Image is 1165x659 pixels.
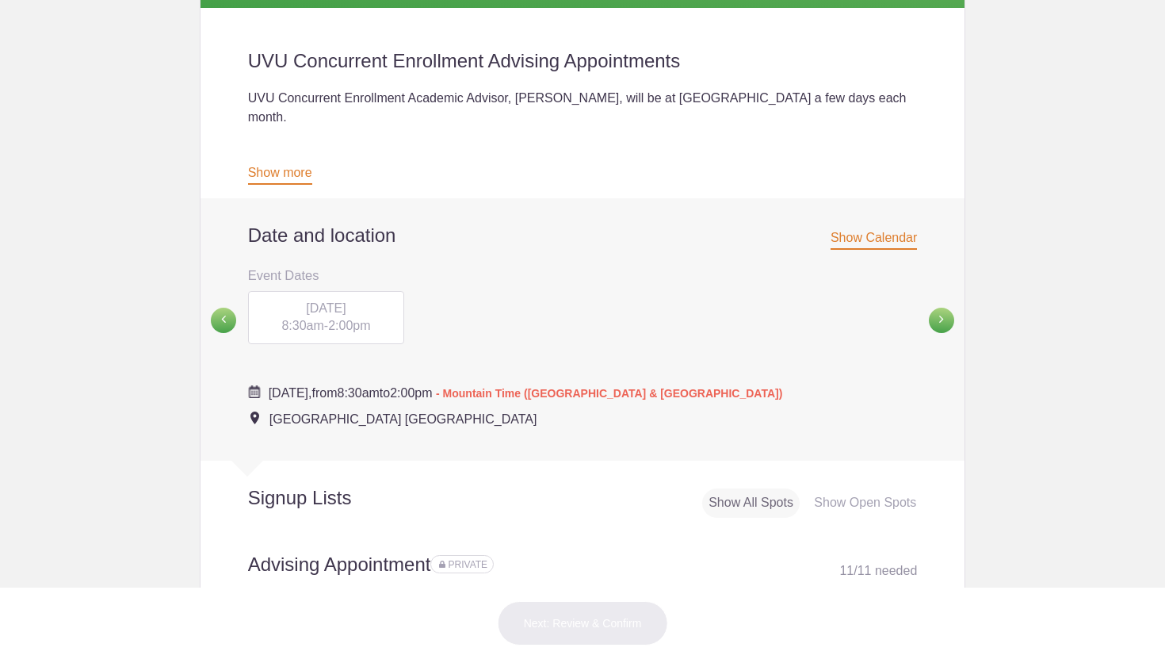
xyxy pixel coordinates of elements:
span: PRIVATE [449,559,488,570]
h3: Event Dates [248,263,918,287]
span: 8:30am [281,319,323,332]
span: [GEOGRAPHIC_DATA] [GEOGRAPHIC_DATA] [269,412,537,426]
h2: Advising Appointment [248,551,918,596]
img: Cal purple [248,385,261,398]
h2: Date and location [248,224,918,247]
div: - [248,291,405,345]
button: [DATE] 8:30am-2:00pm [247,290,406,346]
img: Event location [250,412,259,424]
span: 2:00pm [328,319,370,332]
span: from to [269,386,783,400]
div: Show Open Spots [808,489,922,518]
span: [DATE] [306,301,346,315]
span: 8:30am [337,386,379,400]
button: Next: Review & Confirm [498,601,668,646]
span: 2:00pm [390,386,432,400]
a: Show more [248,166,312,185]
span: Show Calendar [831,231,917,250]
h2: Signup Lists [201,486,456,510]
div: Show All Spots [702,489,800,518]
img: Lock [439,561,445,568]
span: / [854,564,857,577]
div: 11 11 needed [839,559,917,583]
span: Sign ups for this sign up list are private. Your sign up will be visible only to you and the even... [439,559,487,570]
span: [DATE], [269,386,312,400]
div: UVU Concurrent Enrollment Academic Advisor, [PERSON_NAME], will be at [GEOGRAPHIC_DATA] a few day... [248,89,918,203]
span: - Mountain Time ([GEOGRAPHIC_DATA] & [GEOGRAPHIC_DATA]) [436,387,782,400]
h2: UVU Concurrent Enrollment Advising Appointments [248,49,918,73]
